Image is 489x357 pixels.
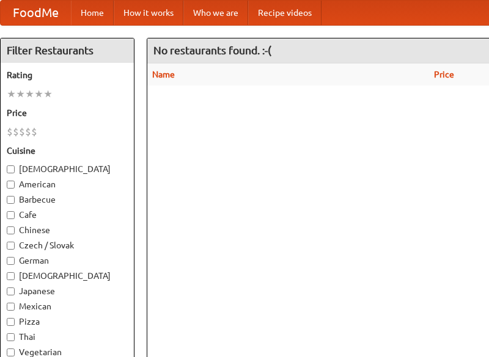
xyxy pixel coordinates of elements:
a: Name [152,70,175,79]
li: $ [13,125,19,139]
label: Thai [7,331,128,343]
label: [DEMOGRAPHIC_DATA] [7,270,128,282]
input: German [7,257,15,265]
label: American [7,178,128,190]
li: ★ [16,87,25,101]
li: $ [19,125,25,139]
input: Cafe [7,211,15,219]
label: German [7,254,128,267]
input: [DEMOGRAPHIC_DATA] [7,165,15,173]
h5: Price [7,107,128,119]
a: FoodMe [1,1,71,25]
h4: Filter Restaurants [1,38,134,63]
label: Cafe [7,209,128,221]
input: Barbecue [7,196,15,204]
a: Price [434,70,454,79]
li: $ [25,125,31,139]
label: Mexican [7,300,128,312]
li: ★ [43,87,53,101]
input: Mexican [7,303,15,311]
label: Barbecue [7,193,128,206]
label: Chinese [7,224,128,236]
label: [DEMOGRAPHIC_DATA] [7,163,128,175]
li: ★ [34,87,43,101]
input: Japanese [7,287,15,295]
label: Japanese [7,285,128,297]
input: Chinese [7,226,15,234]
a: Home [71,1,114,25]
a: Who we are [183,1,248,25]
h5: Cuisine [7,145,128,157]
input: Vegetarian [7,348,15,356]
h5: Rating [7,69,128,81]
li: ★ [7,87,16,101]
a: How it works [114,1,183,25]
label: Pizza [7,316,128,328]
label: Czech / Slovak [7,239,128,251]
input: Thai [7,333,15,341]
li: $ [31,125,37,139]
a: Recipe videos [248,1,322,25]
input: Czech / Slovak [7,242,15,250]
input: American [7,181,15,189]
input: [DEMOGRAPHIC_DATA] [7,272,15,280]
input: Pizza [7,318,15,326]
li: $ [7,125,13,139]
li: ★ [25,87,34,101]
ng-pluralize: No restaurants found. :-( [153,45,271,56]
